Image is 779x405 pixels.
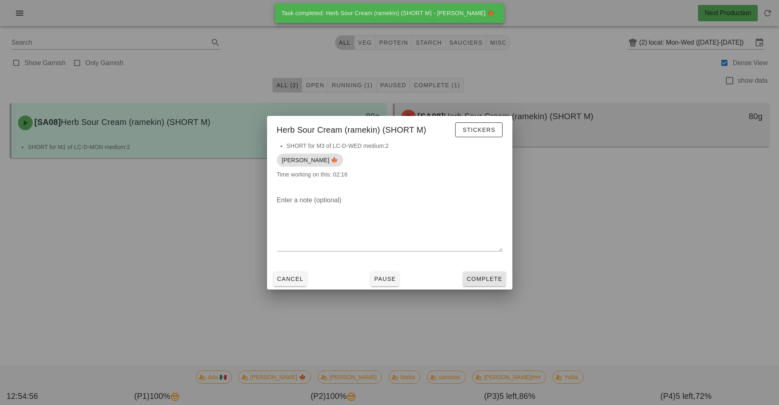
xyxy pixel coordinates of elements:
[287,141,503,150] li: SHORT for M3 of LC-D-WED medium:2
[267,116,512,141] div: Herb Sour Cream (ramekin) (SHORT M)
[267,141,512,187] div: Time working on this: 02:16
[455,122,502,137] button: Stickers
[277,276,304,282] span: Cancel
[274,272,307,286] button: Cancel
[374,276,396,282] span: Pause
[466,276,502,282] span: Complete
[463,272,505,286] button: Complete
[282,154,338,167] span: [PERSON_NAME] 🍁
[462,127,495,133] span: Stickers
[370,272,399,286] button: Pause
